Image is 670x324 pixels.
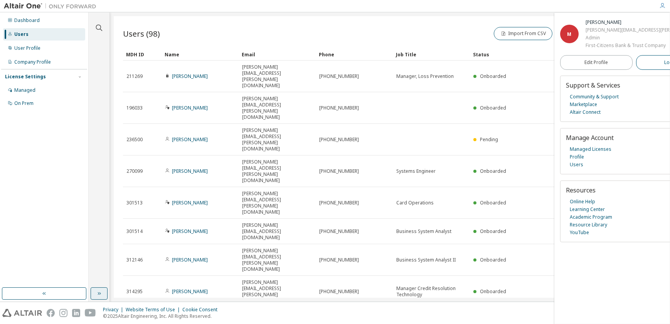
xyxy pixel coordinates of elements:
span: Onboarded [480,256,506,263]
a: Profile [570,153,584,161]
span: [PHONE_NUMBER] [319,73,359,79]
div: Privacy [103,307,126,313]
span: Resources [566,186,596,194]
div: Website Terms of Use [126,307,182,313]
span: Business System Analyst II [396,257,456,263]
span: [PERSON_NAME][EMAIL_ADDRESS][PERSON_NAME][DOMAIN_NAME] [242,127,312,152]
a: [PERSON_NAME] [172,228,208,235]
a: [PERSON_NAME] [172,168,208,174]
a: Users [570,161,583,169]
a: [PERSON_NAME] [172,199,208,206]
span: [PERSON_NAME][EMAIL_ADDRESS][PERSON_NAME][DOMAIN_NAME] [242,191,312,215]
span: [PHONE_NUMBER] [319,257,359,263]
img: linkedin.svg [72,309,80,317]
span: [PHONE_NUMBER] [319,105,359,111]
div: Users [14,31,29,37]
span: 196033 [126,105,143,111]
div: Job Title [396,48,467,61]
a: Managed Licenses [570,145,611,153]
span: Onboarded [480,288,506,295]
div: User Profile [14,45,40,51]
span: Support & Services [566,81,620,89]
span: Onboarded [480,105,506,111]
span: 314295 [126,289,143,295]
span: 270099 [126,168,143,174]
span: Manager Credit Resolution Technology [396,285,466,298]
span: Card Operations [396,200,434,206]
a: Community & Support [570,93,619,101]
div: Dashboard [14,17,40,24]
div: Managed [14,87,35,93]
span: Onboarded [480,228,506,235]
span: [PHONE_NUMBER] [319,137,359,143]
span: [PERSON_NAME][EMAIL_ADDRESS][PERSON_NAME][DOMAIN_NAME] [242,96,312,120]
a: Learning Center [570,206,605,213]
a: Marketplace [570,101,597,108]
span: Manager, Loss Prevention [396,73,454,79]
img: youtube.svg [85,309,96,317]
div: MDH ID [126,48,158,61]
span: 211269 [126,73,143,79]
a: [PERSON_NAME] [172,73,208,79]
button: Import From CSV [494,27,552,40]
a: Altair Connect [570,108,601,116]
span: [PHONE_NUMBER] [319,228,359,235]
div: Name [165,48,236,61]
span: 312146 [126,257,143,263]
p: © 2025 Altair Engineering, Inc. All Rights Reserved. [103,313,222,319]
div: On Prem [14,100,34,106]
span: Onboarded [480,168,506,174]
a: YouTube [570,229,589,236]
a: Edit Profile [560,55,633,70]
a: [PERSON_NAME] [172,105,208,111]
span: Business System Analyst [396,228,451,235]
span: [PHONE_NUMBER] [319,289,359,295]
img: instagram.svg [59,309,67,317]
div: Company Profile [14,59,51,65]
img: facebook.svg [47,309,55,317]
span: Users (98) [123,28,160,39]
span: [PHONE_NUMBER] [319,168,359,174]
img: Altair One [4,2,100,10]
span: [PERSON_NAME][EMAIL_ADDRESS][PERSON_NAME][DOMAIN_NAME] [242,248,312,272]
span: Onboarded [480,199,506,206]
span: Systems Engineer [396,168,436,174]
div: License Settings [5,74,46,80]
span: 301513 [126,200,143,206]
span: [PERSON_NAME][EMAIL_ADDRESS][PERSON_NAME][DOMAIN_NAME] [242,279,312,304]
img: altair_logo.svg [2,309,42,317]
div: Email [242,48,313,61]
span: Pending [480,136,498,143]
a: [PERSON_NAME] [172,288,208,295]
div: Cookie Consent [182,307,222,313]
a: Online Help [570,198,595,206]
span: M [567,31,572,37]
span: 236500 [126,137,143,143]
span: Manage Account [566,133,614,142]
span: [PHONE_NUMBER] [319,200,359,206]
div: Status [473,48,617,61]
a: Resource Library [570,221,607,229]
div: Phone [319,48,390,61]
span: 301514 [126,228,143,235]
span: [PERSON_NAME][EMAIL_ADDRESS][DOMAIN_NAME] [242,222,312,241]
a: [PERSON_NAME] [172,256,208,263]
span: Edit Profile [585,59,608,66]
a: [PERSON_NAME] [172,136,208,143]
a: Academic Program [570,213,612,221]
span: Onboarded [480,73,506,79]
span: [PERSON_NAME][EMAIL_ADDRESS][PERSON_NAME][DOMAIN_NAME] [242,159,312,184]
span: [PERSON_NAME][EMAIL_ADDRESS][PERSON_NAME][DOMAIN_NAME] [242,64,312,89]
